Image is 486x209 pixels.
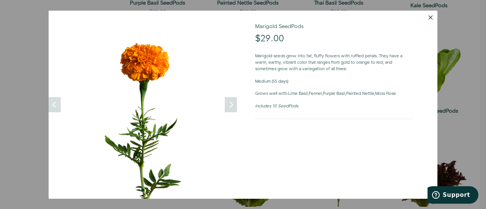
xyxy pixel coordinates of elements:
button: Previous [49,97,61,112]
a: Painted Nettle [346,91,374,97]
iframe: Opens a widget where you can find more information [428,186,478,205]
a: Marigold SeedPods [255,23,304,30]
span: $29.00 [255,32,284,45]
img: edn-seedpod-marigold_a32798fb-05ac-462a-b1e6-ead9f1d86c3d_500x.png [49,11,237,199]
a: Fennel [309,91,322,97]
p: , , , , [255,91,413,97]
em: Includes 10 SeedPods. [255,103,299,109]
button: Next [225,97,237,112]
p: Marigold seeds grow into fat, fluffy flowers with ruffled petals. They have a warm, earthy, vibra... [255,53,413,72]
p: (55 days) [255,79,413,85]
strong: Grows well with: [255,91,288,97]
a: Lime Basil [288,91,308,97]
li: Page dot 1 [141,189,144,192]
a: Moss Rose [375,91,396,97]
a: Purple Basil [323,91,345,97]
strong: Medium [255,79,271,85]
button: Dismiss [424,11,437,24]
